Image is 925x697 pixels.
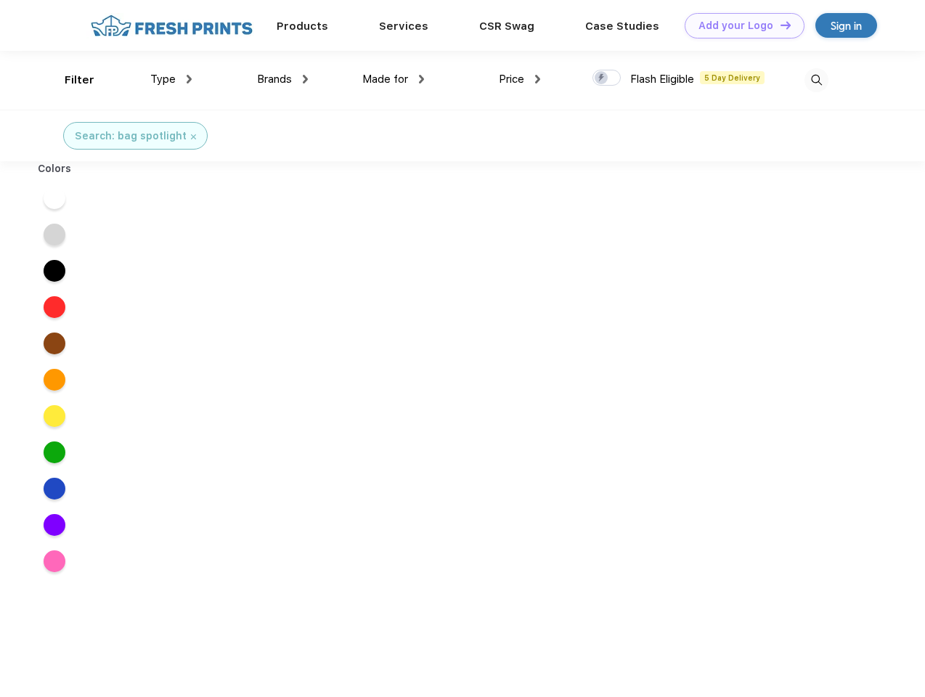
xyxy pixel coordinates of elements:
[150,73,176,86] span: Type
[700,71,765,84] span: 5 Day Delivery
[630,73,694,86] span: Flash Eligible
[698,20,773,32] div: Add your Logo
[27,161,83,176] div: Colors
[75,129,187,144] div: Search: bag spotlight
[804,68,828,92] img: desktop_search.svg
[65,72,94,89] div: Filter
[781,21,791,29] img: DT
[815,13,877,38] a: Sign in
[831,17,862,34] div: Sign in
[86,13,257,38] img: fo%20logo%202.webp
[419,75,424,83] img: dropdown.png
[257,73,292,86] span: Brands
[303,75,308,83] img: dropdown.png
[535,75,540,83] img: dropdown.png
[499,73,524,86] span: Price
[362,73,408,86] span: Made for
[191,134,196,139] img: filter_cancel.svg
[277,20,328,33] a: Products
[187,75,192,83] img: dropdown.png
